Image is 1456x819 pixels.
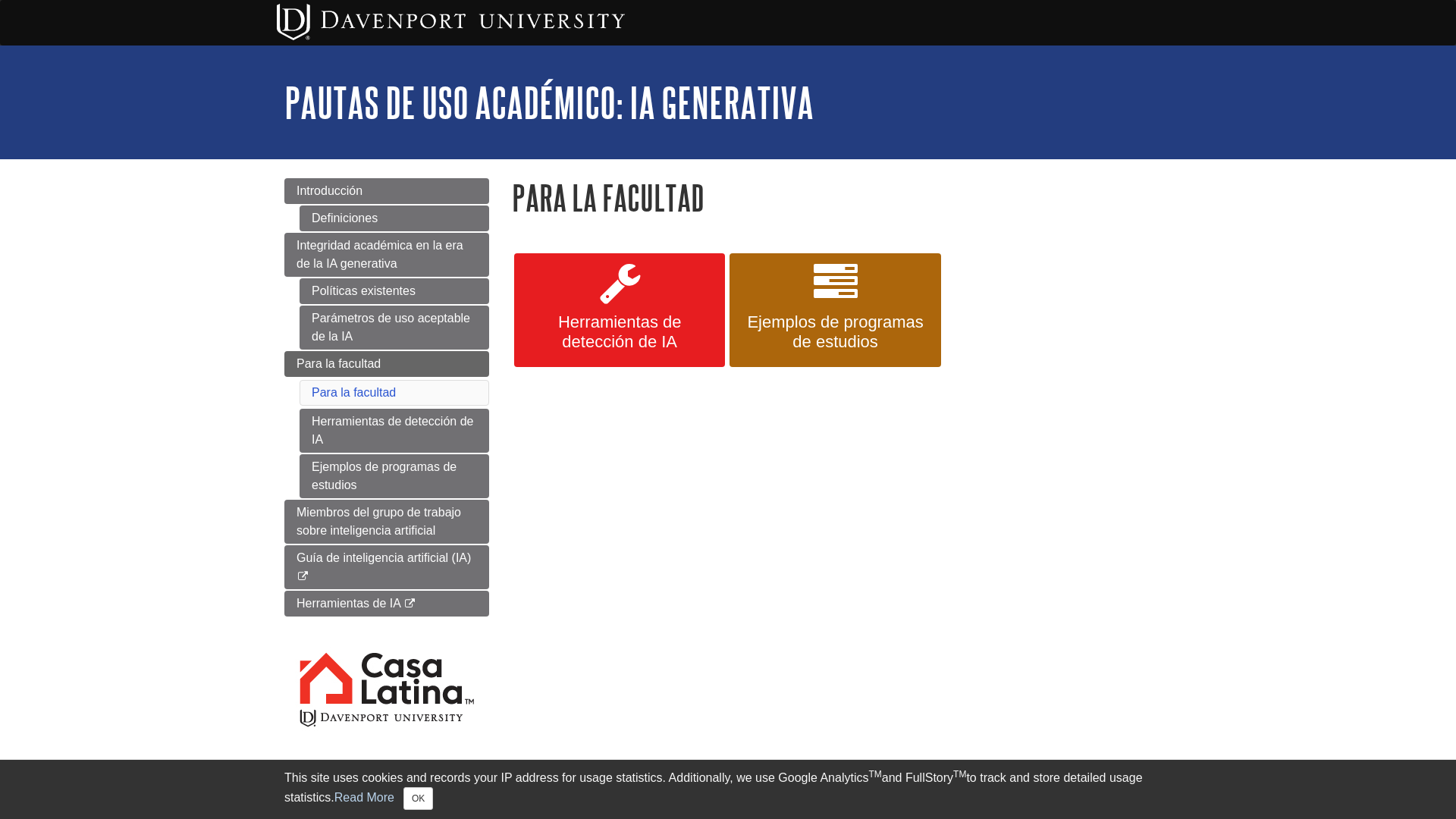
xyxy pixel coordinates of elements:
a: Herramientas de detección de IA [514,253,725,367]
sup: TM [953,769,966,780]
a: Ejemplos de programas de estudios [730,253,940,367]
span: Herramientas de IA [297,597,400,610]
a: Integridad académica en la era de la IA generativa [284,233,489,277]
sup: TM [868,769,881,780]
a: Introducción [284,178,489,204]
i: This link opens in a new window [297,572,309,582]
span: Miembros del grupo de trabajo sobre inteligencia artificial [297,506,461,537]
a: Para la facultad [284,351,489,377]
span: Guía de inteligencia artificial (IA) [297,551,471,564]
span: Introducción [297,184,362,197]
a: Parámetros de uso aceptable de la IA [300,306,489,350]
a: Pautas de uso académico: IA generativa [284,79,814,126]
a: Para la facultad [312,386,396,399]
span: Herramientas de detección de IA [526,312,714,352]
a: Políticas existentes [300,278,489,304]
a: Guía de inteligencia artificial (IA) [284,545,489,589]
i: This link opens in a new window [403,599,416,609]
a: Miembros del grupo de trabajo sobre inteligencia artificial [284,500,489,544]
img: Davenport University [277,4,625,40]
div: Guide Page Menu [284,178,489,755]
a: Read More [334,791,394,804]
span: Ejemplos de programas de estudios [741,312,929,352]
span: Integridad académica en la era de la IA generativa [297,239,463,270]
a: Definiciones [300,206,489,231]
h1: Para la facultad [512,178,1172,217]
a: Herramientas de detección de IA [300,409,489,453]
span: Para la facultad [297,357,381,370]
div: This site uses cookies and records your IP address for usage statistics. Additionally, we use Goo... [284,769,1172,810]
button: Close [403,787,433,810]
a: Herramientas de IA [284,591,489,617]
a: Ejemplos de programas de estudios [300,454,489,498]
